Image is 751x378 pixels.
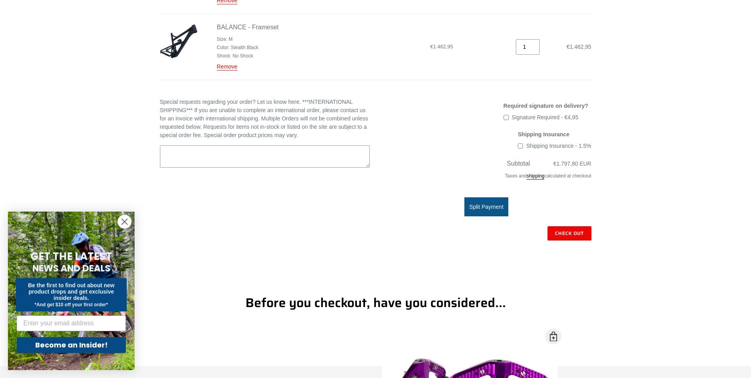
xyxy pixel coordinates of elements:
[518,143,523,149] input: Shipping Insurance - 1.5%
[217,34,279,59] ul: Product details
[217,63,238,71] a: Remove BALANCE - Frameset - M / Stealth Black / No Shock
[567,44,591,50] span: €1.462,95
[464,197,508,216] button: Split Payment
[382,168,591,187] div: Taxes and calculated at checkout
[217,44,279,51] li: Color: Stealth Black
[504,115,509,120] input: Signature Required - €4,95
[548,226,591,241] input: Check out
[17,337,126,353] button: Become an Insider!
[430,44,453,50] span: €1.462,95
[527,173,544,179] a: shipping
[217,52,279,59] li: Shock: No Shock
[469,204,503,210] span: Split Payment
[160,23,198,60] img: BALANCE - Frameset
[518,131,569,137] span: Shipping Insurance
[118,215,131,229] button: Close dialog
[32,262,110,275] span: NEWS AND DEALS
[30,249,112,263] span: GET THE LATEST
[507,160,530,167] span: Subtotal
[512,114,578,120] span: Signature Required - €4,95
[217,24,279,31] a: BALANCE - Frameset
[182,295,570,310] h1: Before you checkout, have you considered...
[382,255,591,273] iframe: PayPal-paypal
[504,103,588,109] span: Required signature on delivery?
[160,98,370,139] label: Special requests regarding your order? Let us know here. ***INTERNATIONAL SHIPPING*** If you are ...
[28,282,115,301] span: Be the first to find out about new product drops and get exclusive insider deals.
[17,315,126,331] input: Enter your email address
[34,302,108,307] span: *And get $10 off your first order*
[217,36,279,43] li: Size: M
[553,160,591,167] span: €1.797,80 EUR
[526,143,591,149] span: Shipping Insurance - 1.5%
